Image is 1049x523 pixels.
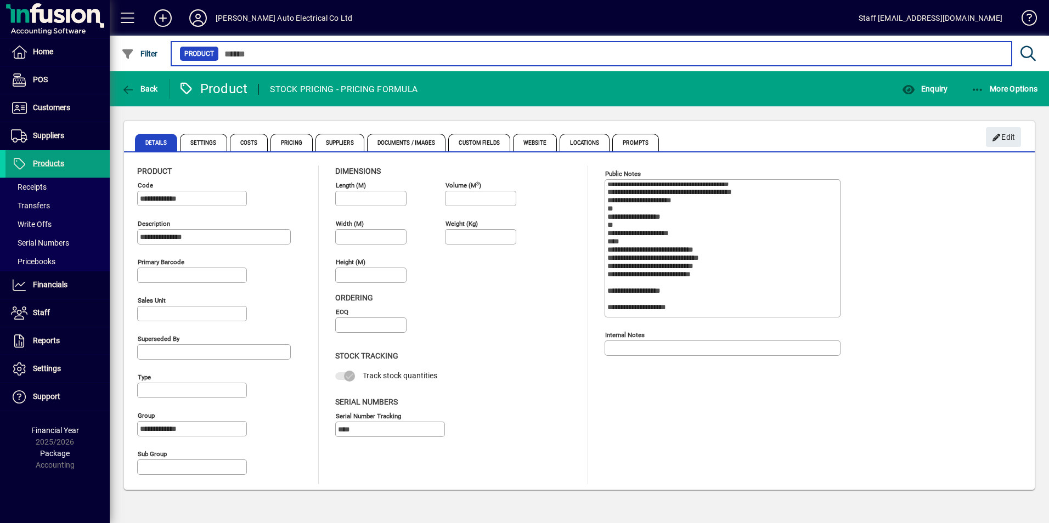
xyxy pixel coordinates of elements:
[902,84,948,93] span: Enquiry
[859,9,1002,27] div: Staff [EMAIL_ADDRESS][DOMAIN_NAME]
[5,355,110,383] a: Settings
[5,327,110,355] a: Reports
[5,94,110,122] a: Customers
[180,134,227,151] span: Settings
[119,44,161,64] button: Filter
[33,131,64,140] span: Suppliers
[968,79,1041,99] button: More Options
[138,181,153,189] mat-label: Code
[5,234,110,252] a: Serial Numbers
[513,134,557,151] span: Website
[33,159,64,168] span: Products
[121,49,158,58] span: Filter
[476,180,479,186] sup: 3
[335,351,398,360] span: Stock Tracking
[986,127,1021,147] button: Edit
[11,183,47,191] span: Receipts
[135,134,177,151] span: Details
[448,134,510,151] span: Custom Fields
[33,103,70,112] span: Customers
[33,336,60,345] span: Reports
[145,8,181,28] button: Add
[138,258,184,266] mat-label: Primary barcode
[216,9,352,27] div: [PERSON_NAME] Auto Electrical Co Ltd
[270,134,313,151] span: Pricing
[270,81,418,98] div: STOCK PRICING - PRICING FORMULA
[5,252,110,271] a: Pricebooks
[445,181,481,189] mat-label: Volume (m )
[5,38,110,66] a: Home
[336,258,365,266] mat-label: Height (m)
[315,134,364,151] span: Suppliers
[335,397,398,406] span: Serial Numbers
[11,201,50,210] span: Transfers
[138,335,179,343] mat-label: Superseded by
[138,373,151,381] mat-label: Type
[367,134,446,151] span: Documents / Images
[335,167,381,175] span: Dimensions
[184,48,214,59] span: Product
[5,215,110,234] a: Write Offs
[5,122,110,150] a: Suppliers
[137,167,172,175] span: Product
[605,331,645,339] mat-label: Internal Notes
[121,84,158,93] span: Back
[992,128,1016,146] span: Edit
[445,220,478,228] mat-label: Weight (Kg)
[33,75,48,84] span: POS
[138,297,166,304] mat-label: Sales unit
[5,271,110,299] a: Financials
[336,220,364,228] mat-label: Width (m)
[178,80,248,98] div: Product
[230,134,268,151] span: Costs
[899,79,950,99] button: Enquiry
[560,134,610,151] span: Locations
[138,450,167,458] mat-label: Sub group
[11,220,52,229] span: Write Offs
[31,426,79,435] span: Financial Year
[110,79,170,99] app-page-header-button: Back
[5,66,110,94] a: POS
[11,238,69,247] span: Serial Numbers
[335,293,373,302] span: Ordering
[40,449,70,458] span: Package
[138,412,155,419] mat-label: Group
[336,181,366,189] mat-label: Length (m)
[33,392,60,401] span: Support
[336,412,401,419] mat-label: Serial Number tracking
[33,308,50,317] span: Staff
[5,196,110,215] a: Transfers
[5,299,110,327] a: Staff
[33,47,53,56] span: Home
[5,383,110,411] a: Support
[181,8,216,28] button: Profile
[363,371,437,380] span: Track stock quantities
[971,84,1038,93] span: More Options
[119,79,161,99] button: Back
[138,220,170,228] mat-label: Description
[1013,2,1035,38] a: Knowledge Base
[11,257,55,266] span: Pricebooks
[5,178,110,196] a: Receipts
[336,308,348,316] mat-label: EOQ
[33,280,67,289] span: Financials
[612,134,659,151] span: Prompts
[33,364,61,373] span: Settings
[605,170,641,178] mat-label: Public Notes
